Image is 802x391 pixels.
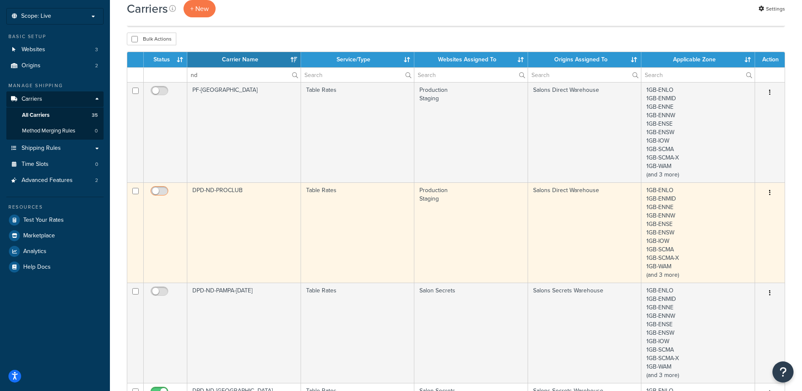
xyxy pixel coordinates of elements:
th: Websites Assigned To: activate to sort column ascending [414,52,528,67]
th: Service/Type: activate to sort column ascending [301,52,415,67]
li: All Carriers [6,107,104,123]
button: Open Resource Center [772,361,794,383]
td: DPD-ND-PAMPA-[DATE] [187,283,301,383]
td: Table Rates [301,283,415,383]
td: Production Staging [414,182,528,283]
li: Carriers [6,91,104,140]
span: Analytics [23,248,47,255]
a: Help Docs [6,259,104,275]
span: 2 [95,177,98,184]
span: 0 [95,161,98,168]
a: Marketplace [6,228,104,243]
button: Bulk Actions [127,33,176,45]
span: Help Docs [23,264,51,271]
li: Websites [6,42,104,58]
input: Search [301,68,414,82]
li: Advanced Features [6,173,104,188]
span: Carriers [22,96,42,103]
input: Search [528,68,641,82]
h1: Carriers [127,0,168,17]
td: Table Rates [301,82,415,182]
a: All Carriers 35 [6,107,104,123]
td: Salons Secrets Warehouse [528,283,642,383]
a: Origins 2 [6,58,104,74]
a: Carriers [6,91,104,107]
div: Resources [6,204,104,211]
span: All Carriers [22,112,49,119]
td: 1GB-ENLO 1GB-ENMID 1GB-ENNE 1GB-ENNW 1GB-ENSE 1GB-ENSW 1GB-IOW 1GB-SCMA 1GB-SCMA-X 1GB-WAM (and 3... [641,283,755,383]
th: Origins Assigned To: activate to sort column ascending [528,52,642,67]
a: Method Merging Rules 0 [6,123,104,139]
td: Production Staging [414,82,528,182]
span: 35 [92,112,98,119]
a: Time Slots 0 [6,157,104,172]
span: Time Slots [22,161,49,168]
td: PF-[GEOGRAPHIC_DATA] [187,82,301,182]
li: Method Merging Rules [6,123,104,139]
a: Websites 3 [6,42,104,58]
a: Analytics [6,244,104,259]
a: Advanced Features 2 [6,173,104,188]
span: Method Merging Rules [22,127,75,135]
span: Shipping Rules [22,145,61,152]
td: 1GB-ENLO 1GB-ENMID 1GB-ENNE 1GB-ENNW 1GB-ENSE 1GB-ENSW 1GB-IOW 1GB-SCMA 1GB-SCMA-X 1GB-WAM (and 3... [641,82,755,182]
td: Table Rates [301,182,415,283]
a: Test Your Rates [6,212,104,228]
th: Carrier Name: activate to sort column ascending [187,52,301,67]
th: Status: activate to sort column ascending [144,52,187,67]
a: Shipping Rules [6,140,104,156]
span: Websites [22,46,45,53]
td: 1GB-ENLO 1GB-ENMID 1GB-ENNE 1GB-ENNW 1GB-ENSE 1GB-ENSW 1GB-IOW 1GB-SCMA 1GB-SCMA-X 1GB-WAM (and 3... [641,182,755,283]
span: Marketplace [23,232,55,240]
input: Search [187,68,301,82]
td: Salons Direct Warehouse [528,82,642,182]
input: Search [641,68,755,82]
li: Time Slots [6,157,104,172]
span: 3 [95,46,98,53]
div: Manage Shipping [6,82,104,89]
td: DPD-ND-PROCLUB [187,182,301,283]
input: Search [414,68,528,82]
span: 2 [95,62,98,69]
div: Basic Setup [6,33,104,40]
td: Salons Direct Warehouse [528,182,642,283]
a: Settings [758,3,785,15]
li: Origins [6,58,104,74]
span: Test Your Rates [23,217,64,224]
th: Applicable Zone: activate to sort column ascending [641,52,755,67]
th: Action [755,52,785,67]
span: Advanced Features [22,177,73,184]
td: Salon Secrets [414,283,528,383]
span: 0 [95,127,98,135]
span: Scope: Live [21,13,51,20]
span: Origins [22,62,41,69]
